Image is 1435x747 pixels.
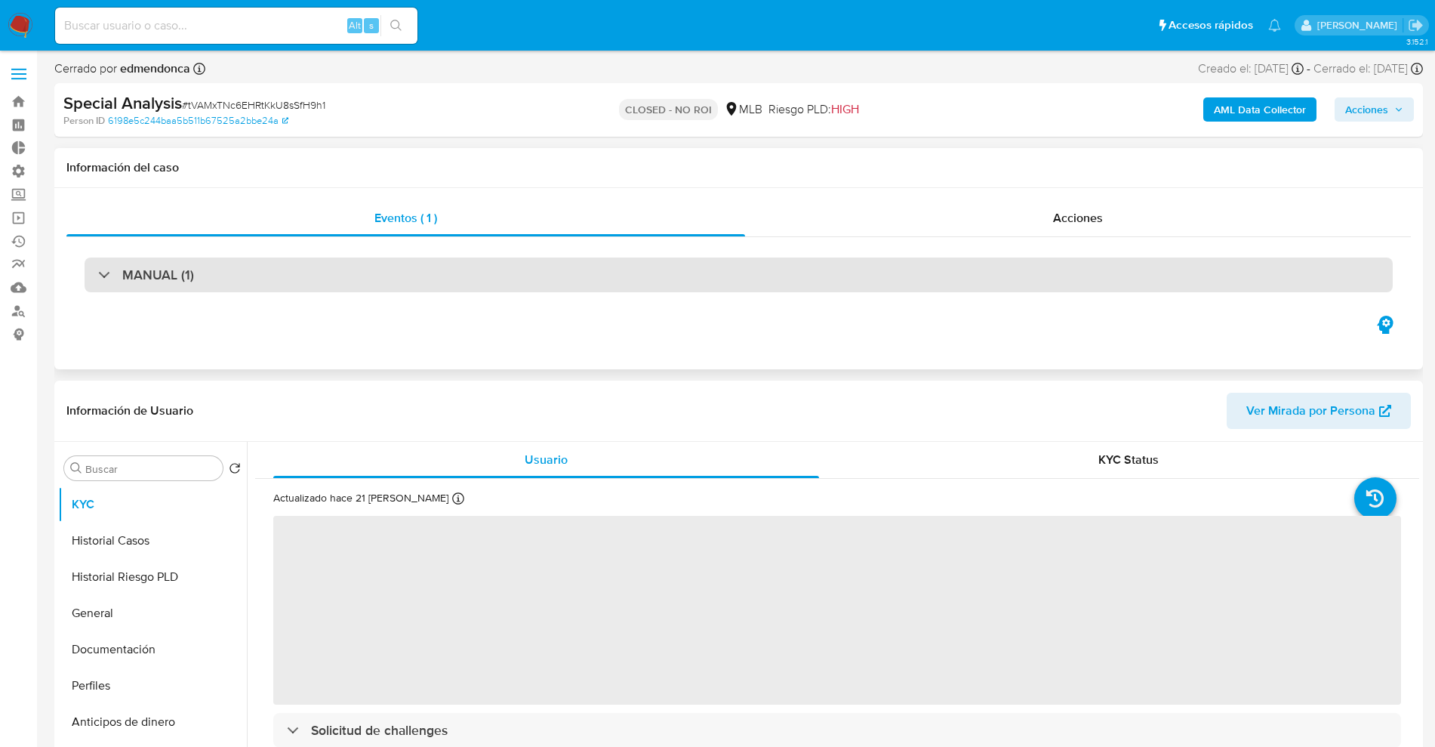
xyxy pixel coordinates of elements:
span: Accesos rápidos [1169,17,1253,33]
span: HIGH [831,100,859,118]
button: AML Data Collector [1203,97,1316,122]
h1: Información del caso [66,160,1411,175]
a: Salir [1408,17,1424,33]
a: Notificaciones [1268,19,1281,32]
span: Acciones [1053,209,1103,227]
h3: Solicitud de challenges [311,722,448,739]
b: AML Data Collector [1214,97,1306,122]
span: Alt [349,18,361,32]
span: s [369,18,374,32]
div: Cerrado el: [DATE] [1313,60,1423,77]
span: KYC Status [1098,451,1159,468]
span: # tVAMxTNc6EHRtKkU8sSfH9h1 [182,97,325,113]
button: Historial Riesgo PLD [58,559,247,595]
button: Acciones [1335,97,1414,122]
span: ‌ [273,516,1401,705]
button: General [58,595,247,631]
button: search-icon [380,15,411,36]
span: Acciones [1345,97,1388,122]
button: Historial Casos [58,523,247,559]
b: edmendonca [117,60,190,77]
span: Eventos ( 1 ) [374,209,437,227]
button: Perfiles [58,668,247,704]
button: Documentación [58,631,247,668]
p: CLOSED - NO ROI [619,99,718,120]
div: MLB [724,101,762,118]
h1: Información de Usuario [66,403,193,418]
div: Creado el: [DATE] [1198,60,1304,77]
input: Buscar [85,462,217,476]
input: Buscar usuario o caso... [55,16,417,35]
span: Ver Mirada por Persona [1246,393,1375,429]
div: MANUAL (1) [85,258,1393,292]
button: Ver Mirada por Persona [1227,393,1411,429]
p: Actualizado hace 21 [PERSON_NAME] [273,491,448,505]
span: - [1307,60,1310,77]
h3: MANUAL (1) [122,267,194,283]
b: Special Analysis [63,91,182,115]
b: Person ID [63,114,105,128]
a: 6198e5c244baa5b511b67525a2bbe24a [108,114,288,128]
button: Anticipos de dinero [58,704,247,740]
span: Usuario [525,451,568,468]
span: Cerrado por [54,60,190,77]
button: Volver al orden por defecto [229,462,241,479]
span: Riesgo PLD: [768,101,859,118]
button: KYC [58,486,247,523]
button: Buscar [70,462,82,474]
p: santiago.sgreco@mercadolibre.com [1317,18,1403,32]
